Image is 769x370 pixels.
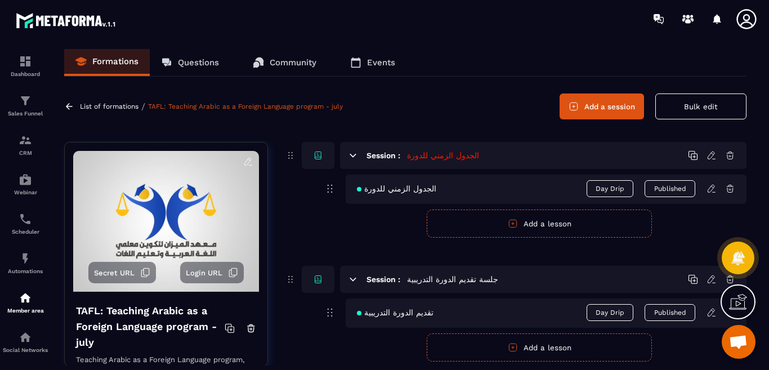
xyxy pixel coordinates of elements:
a: List of formations [80,102,138,110]
img: formation [19,133,32,147]
p: Formations [92,56,138,66]
img: scheduler [19,212,32,226]
h5: جلسة تقديم الدورة التدريبية [407,274,498,285]
p: Social Networks [3,347,48,353]
p: Webinar [3,189,48,195]
a: Events [339,49,406,76]
p: CRM [3,150,48,156]
p: Community [270,57,316,68]
a: Questions [150,49,230,76]
a: formationformationDashboard [3,46,48,86]
a: Community [242,49,328,76]
img: logo [16,10,117,30]
img: formation [19,94,32,108]
span: Login URL [186,269,222,277]
span: / [141,101,145,112]
img: automations [19,173,32,186]
a: automationsautomationsMember area [3,283,48,322]
img: social-network [19,331,32,344]
p: Member area [3,307,48,314]
h5: الجدول الزمني للدورة [407,150,479,161]
img: automations [19,291,32,305]
h6: Session : [366,151,400,160]
span: تقديم الدورة التدريبية [357,308,433,317]
a: schedulerschedulerScheduler [3,204,48,243]
span: Secret URL [94,269,135,277]
p: Scheduler [3,229,48,235]
a: TAFL: Teaching Arabic as a Foreign Language program - july [148,102,343,110]
h6: Session : [366,275,400,284]
p: Questions [178,57,219,68]
p: Automations [3,268,48,274]
img: background [73,151,259,292]
a: automationsautomationsAutomations [3,243,48,283]
h4: TAFL: Teaching Arabic as a Foreign Language program - july [76,303,225,350]
button: Published [645,180,695,197]
button: Add a lesson [427,333,652,362]
span: Day Drip [587,180,633,197]
img: automations [19,252,32,265]
a: Ouvrir le chat [722,325,755,359]
button: Published [645,304,695,321]
button: Add a session [560,93,644,119]
a: Formations [64,49,150,76]
a: automationsautomationsWebinar [3,164,48,204]
span: الجدول الزمني للدورة [357,184,436,193]
button: Add a lesson [427,209,652,238]
a: formationformationSales Funnel [3,86,48,125]
button: Secret URL [88,262,156,283]
img: formation [19,55,32,68]
button: Login URL [180,262,244,283]
p: Sales Funnel [3,110,48,117]
p: Dashboard [3,71,48,77]
a: social-networksocial-networkSocial Networks [3,322,48,362]
p: Events [367,57,395,68]
button: Bulk edit [655,93,746,119]
span: Day Drip [587,304,633,321]
a: formationformationCRM [3,125,48,164]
